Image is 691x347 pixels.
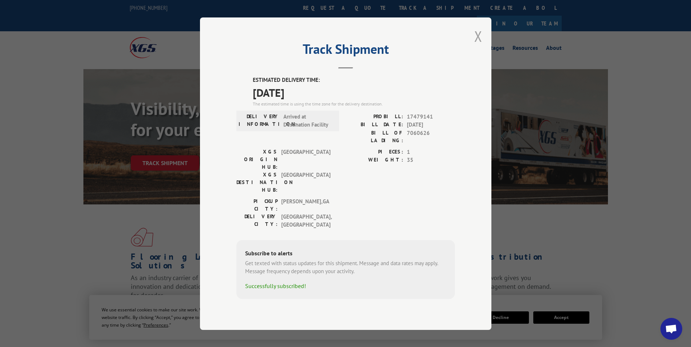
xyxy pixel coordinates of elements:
div: Successfully subscribed! [245,281,446,290]
span: [DATE] [407,121,455,129]
span: [DATE] [253,84,455,100]
label: WEIGHT: [346,156,403,164]
div: The estimated time is using the time zone for the delivery destination. [253,100,455,107]
span: 35 [407,156,455,164]
div: Subscribe to alerts [245,248,446,259]
span: [GEOGRAPHIC_DATA] , [GEOGRAPHIC_DATA] [281,212,330,229]
label: XGS DESTINATION HUB: [236,171,278,194]
span: [PERSON_NAME] , GA [281,197,330,212]
button: Close modal [474,27,482,46]
span: 7060626 [407,129,455,144]
span: 17479141 [407,112,455,121]
div: Open chat [660,318,682,340]
h2: Track Shipment [236,44,455,58]
label: DELIVERY INFORMATION: [239,112,280,129]
label: DELIVERY CITY: [236,212,278,229]
label: XGS ORIGIN HUB: [236,148,278,171]
label: BILL OF LADING: [346,129,403,144]
label: PIECES: [346,148,403,156]
label: PICKUP CITY: [236,197,278,212]
label: PROBILL: [346,112,403,121]
span: Arrived at Destination Facility [283,112,333,129]
span: [GEOGRAPHIC_DATA] [281,171,330,194]
label: ESTIMATED DELIVERY TIME: [253,76,455,84]
span: [GEOGRAPHIC_DATA] [281,148,330,171]
span: 1 [407,148,455,156]
div: Get texted with status updates for this shipment. Message and data rates may apply. Message frequ... [245,259,446,275]
label: BILL DATE: [346,121,403,129]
